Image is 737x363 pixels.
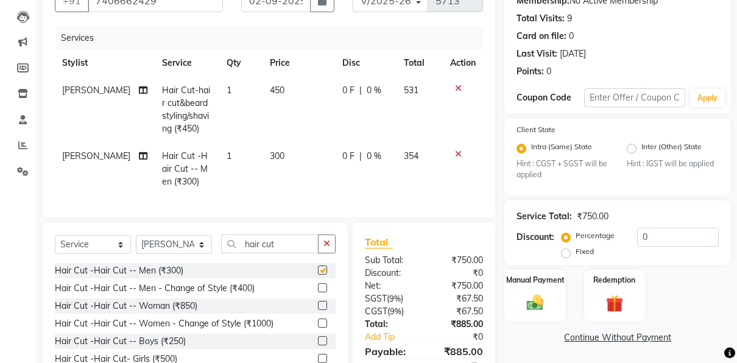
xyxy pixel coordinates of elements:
[546,65,551,78] div: 0
[56,27,492,49] div: Services
[424,305,492,318] div: ₹67.50
[356,305,424,318] div: ( )
[155,49,219,77] th: Service
[356,280,424,292] div: Net:
[601,293,628,314] img: _gift.svg
[367,150,381,163] span: 0 %
[263,49,335,77] th: Price
[576,246,594,257] label: Fixed
[517,48,557,60] div: Last Visit:
[55,317,273,330] div: Hair Cut -Hair Cut -- Women - Change of Style (₹1000)
[390,306,401,316] span: 9%
[424,267,492,280] div: ₹0
[62,150,130,161] span: [PERSON_NAME]
[356,318,424,331] div: Total:
[517,210,572,223] div: Service Total:
[55,282,255,295] div: Hair Cut -Hair Cut -- Men - Change of Style (₹400)
[569,30,574,43] div: 0
[397,49,443,77] th: Total
[560,48,586,60] div: [DATE]
[517,12,565,25] div: Total Visits:
[517,65,544,78] div: Points:
[62,85,130,96] span: [PERSON_NAME]
[584,88,685,107] input: Enter Offer / Coupon Code
[219,49,263,77] th: Qty
[424,280,492,292] div: ₹750.00
[356,267,424,280] div: Discount:
[593,275,635,286] label: Redemption
[162,85,210,134] span: Hair Cut-hair cut&beard styling/shaving (₹450)
[356,254,424,267] div: Sub Total:
[424,344,492,359] div: ₹885.00
[227,150,231,161] span: 1
[356,292,424,305] div: ( )
[531,141,592,156] label: Intra (Same) State
[641,141,702,156] label: Inter (Other) State
[404,150,418,161] span: 354
[517,91,584,104] div: Coupon Code
[506,275,565,286] label: Manual Payment
[162,150,208,187] span: Hair Cut -Hair Cut -- Men (₹300)
[221,234,319,253] input: Search or Scan
[270,85,284,96] span: 450
[424,292,492,305] div: ₹67.50
[627,158,719,169] small: Hint : IGST will be applied
[576,230,615,241] label: Percentage
[517,30,566,43] div: Card on file:
[356,331,435,344] a: Add Tip
[356,344,424,359] div: Payable:
[389,294,401,303] span: 9%
[227,85,231,96] span: 1
[367,84,381,97] span: 0 %
[359,84,362,97] span: |
[270,150,284,161] span: 300
[577,210,608,223] div: ₹750.00
[424,318,492,331] div: ₹885.00
[435,331,493,344] div: ₹0
[517,158,608,181] small: Hint : CGST + SGST will be applied
[365,293,387,304] span: SGST
[567,12,572,25] div: 9
[521,293,549,312] img: _cash.svg
[342,150,354,163] span: 0 F
[55,335,186,348] div: Hair Cut -Hair Cut -- Boys (₹250)
[517,124,555,135] label: Client State
[443,49,483,77] th: Action
[365,236,393,248] span: Total
[690,89,725,107] button: Apply
[507,331,728,344] a: Continue Without Payment
[424,254,492,267] div: ₹750.00
[55,264,183,277] div: Hair Cut -Hair Cut -- Men (₹300)
[335,49,397,77] th: Disc
[55,49,155,77] th: Stylist
[365,306,387,317] span: CGST
[359,150,362,163] span: |
[55,300,197,312] div: Hair Cut -Hair Cut -- Woman (₹850)
[517,231,554,244] div: Discount:
[342,84,354,97] span: 0 F
[404,85,418,96] span: 531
